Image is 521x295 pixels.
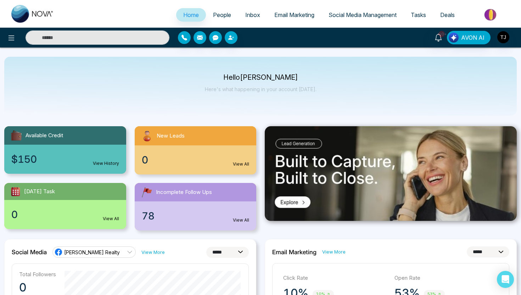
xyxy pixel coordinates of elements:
span: $150 [11,152,37,167]
p: 0 [19,280,56,295]
img: Market-place.gif [465,7,517,23]
div: Open Intercom Messenger [497,271,514,288]
span: Deals [440,11,455,18]
span: Tasks [411,11,426,18]
img: User Avatar [497,31,509,43]
span: Available Credit [26,132,63,140]
a: Email Marketing [267,8,321,22]
span: 0 [142,152,148,167]
a: View History [93,160,119,167]
span: People [213,11,231,18]
p: Total Followers [19,271,56,278]
span: Email Marketing [274,11,314,18]
span: Social Media Management [329,11,397,18]
h2: Email Marketing [272,249,316,256]
a: Social Media Management [321,8,404,22]
a: View All [233,161,249,167]
a: Tasks [404,8,433,22]
a: View All [103,216,119,222]
span: New Leads [157,132,185,140]
span: Home [183,11,199,18]
img: newLeads.svg [140,129,154,143]
span: [DATE] Task [24,188,55,196]
img: Lead Flow [449,33,459,43]
h2: Social Media [12,249,47,256]
img: todayTask.svg [10,186,21,197]
a: Incomplete Follow Ups78View All [130,183,261,230]
a: View All [233,217,249,223]
a: Inbox [238,8,267,22]
span: 10+ [438,31,445,37]
span: Incomplete Follow Ups [156,188,212,196]
p: Here's what happening in your account [DATE]. [205,86,316,92]
a: View More [141,249,165,256]
button: AVON AI [447,31,491,44]
img: availableCredit.svg [10,129,23,142]
a: People [206,8,238,22]
span: Inbox [245,11,260,18]
span: [PERSON_NAME] Realty [64,249,120,256]
a: Home [176,8,206,22]
img: Nova CRM Logo [11,5,54,23]
p: Click Rate [283,274,387,282]
img: . [265,126,517,221]
a: Deals [433,8,462,22]
span: AVON AI [461,33,484,42]
span: 78 [142,208,155,223]
a: 10+ [430,31,447,43]
span: 0 [11,207,18,222]
p: Hello [PERSON_NAME] [205,74,316,80]
img: followUps.svg [140,186,153,199]
p: Open Rate [394,274,499,282]
a: New Leads0View All [130,126,261,174]
a: View More [322,249,346,255]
